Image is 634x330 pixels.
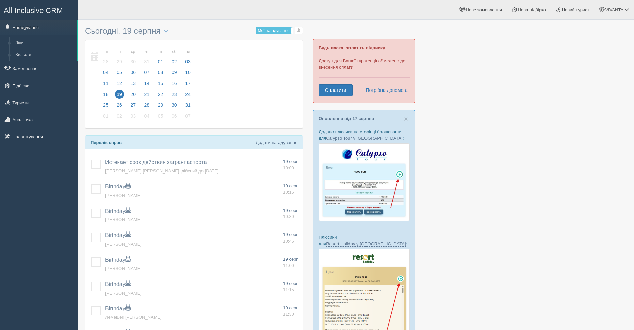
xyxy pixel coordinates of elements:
[170,68,179,77] span: 09
[105,281,131,287] a: Birthday
[129,57,137,66] span: 30
[183,68,192,77] span: 10
[91,140,122,145] b: Перелік справ
[283,208,300,220] a: 19 серп. 10:30
[283,256,300,269] a: 19 серп. 11:00
[105,208,131,214] a: Birthday
[113,90,126,101] a: 19
[156,57,165,66] span: 01
[129,79,137,88] span: 13
[85,27,303,36] h3: Сьогодні, 19 серпня
[183,90,192,99] span: 24
[143,90,151,99] span: 21
[4,6,63,15] span: All-Inclusive CRM
[115,101,124,110] span: 26
[141,69,153,80] a: 07
[283,281,300,286] span: 19 серп.
[283,232,300,244] a: 19 серп. 10:45
[105,193,142,198] a: [PERSON_NAME]
[466,7,502,12] span: Нове замовлення
[258,28,289,33] span: Мої нагадування
[168,90,181,101] a: 23
[283,159,300,164] span: 19 серп.
[283,189,294,195] span: 10:15
[143,68,151,77] span: 07
[181,45,193,69] a: нд 03
[141,112,153,123] a: 04
[154,80,167,90] a: 15
[319,129,410,142] p: Додано плюсики на сторінці бронювання для :
[283,183,300,188] span: 19 серп.
[283,183,300,196] a: 19 серп. 10:15
[183,79,192,88] span: 17
[113,101,126,112] a: 26
[12,37,77,49] a: Ліди
[170,101,179,110] span: 30
[115,68,124,77] span: 05
[156,90,165,99] span: 22
[170,90,179,99] span: 23
[256,140,297,145] a: Додати нагадування
[319,143,410,221] img: calypso-tour-proposal-crm-for-travel-agency.jpg
[168,80,181,90] a: 16
[518,7,546,12] span: Нова підбірка
[168,45,181,69] a: сб 02
[129,101,137,110] span: 27
[154,69,167,80] a: 08
[283,257,300,262] span: 19 серп.
[105,315,162,320] a: Лемешек [PERSON_NAME]
[113,45,126,69] a: вт 29
[156,49,165,55] small: пт
[283,165,294,170] span: 10:00
[170,79,179,88] span: 16
[99,69,112,80] a: 04
[101,101,110,110] span: 25
[113,69,126,80] a: 05
[105,291,142,296] a: [PERSON_NAME]
[562,7,589,12] span: Новий турист
[105,266,142,271] a: [PERSON_NAME]
[105,168,219,174] span: [PERSON_NAME] [PERSON_NAME], дійсний до [DATE]
[143,57,151,66] span: 31
[156,101,165,110] span: 29
[143,101,151,110] span: 28
[326,241,406,247] a: Resort Holiday у [GEOGRAPHIC_DATA]
[101,79,110,88] span: 11
[99,45,112,69] a: пн 28
[101,90,110,99] span: 18
[283,305,300,310] span: 19 серп.
[283,287,294,292] span: 11:15
[12,49,77,61] a: Вильоти
[105,242,142,247] span: [PERSON_NAME]
[170,57,179,66] span: 02
[105,306,131,311] span: Birthday
[404,115,408,123] span: ×
[101,49,110,55] small: пн
[154,90,167,101] a: 22
[183,49,192,55] small: нд
[99,80,112,90] a: 11
[127,45,140,69] a: ср 30
[319,116,374,121] a: Оновлення від 17 серпня
[105,159,207,165] span: Истекает срок действия загранпаспорта
[141,90,153,101] a: 21
[404,115,408,122] button: Close
[283,238,294,244] span: 10:45
[181,90,193,101] a: 24
[283,281,300,293] a: 19 серп. 11:15
[105,184,131,189] a: Birthday
[141,80,153,90] a: 14
[101,68,110,77] span: 04
[170,112,179,120] span: 06
[181,69,193,80] a: 10
[283,232,300,237] span: 19 серп.
[105,232,131,238] a: Birthday
[115,79,124,88] span: 12
[127,101,140,112] a: 27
